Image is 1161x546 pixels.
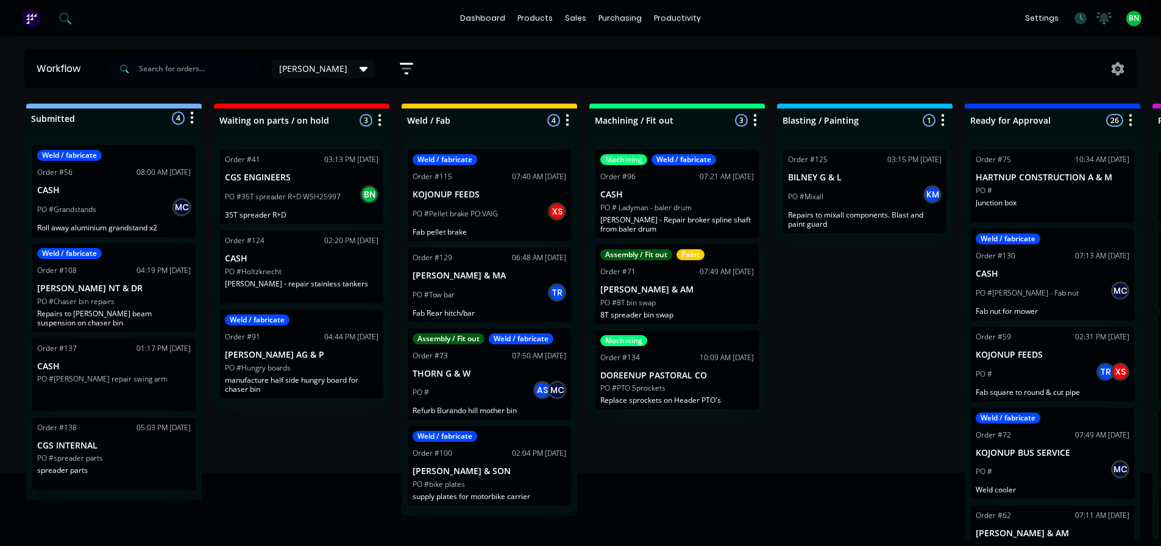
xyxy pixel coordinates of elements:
p: PO #Holtzknecht [225,266,282,277]
p: [PERSON_NAME] AG & P [225,350,378,360]
div: 07:11 AM [DATE] [1075,510,1129,521]
div: 07:13 AM [DATE] [1075,250,1129,261]
div: Weld / fabricate [976,233,1040,244]
div: Machining [600,154,647,165]
div: 07:50 AM [DATE] [512,350,566,361]
div: Order #7510:34 AM [DATE]HARTNUP CONSTRUCTION A & MPO #Junction box [971,149,1134,222]
p: PO #Grandstands [37,204,96,215]
p: PO #[PERSON_NAME] - Fab nut [976,288,1079,299]
div: KM [923,185,942,204]
div: Weld / fabricate [976,413,1040,424]
p: PO #Pellet brake PO:VAIG [413,208,498,219]
div: Order #56 [37,167,73,178]
p: PO #Chaser bin repairs [37,296,115,307]
div: Workflow [37,62,87,76]
div: Weld / fabricate [413,154,477,165]
div: MC [548,381,566,399]
div: Order #129 [413,252,452,263]
p: CASH [225,253,378,264]
div: Weld / fabricateOrder #13007:13 AM [DATE]CASHPO #[PERSON_NAME] - Fab nutMCFab nut for mower [971,229,1134,321]
div: Order #124 [225,235,265,246]
a: dashboard [454,9,511,27]
div: Weld / fabricate [652,154,716,165]
div: Weld / fabricateOrder #9104:44 PM [DATE][PERSON_NAME] AG & PPO #Hungry boardsmanufacture half sid... [220,310,383,399]
div: Order #13701:17 PM [DATE]CASHPO #[PERSON_NAME] repair swing arm [32,338,196,411]
img: Factory [22,9,40,27]
div: MachiningOrder #13410:09 AM [DATE]DOREENUP PASTORAL COPO #PTO SprocketsReplace sprockets on Heade... [595,330,759,410]
div: Weld / fabricate [413,431,477,442]
div: 04:44 PM [DATE] [324,331,378,342]
div: Order #4103:13 PM [DATE]CGS ENGINEERSPO #35T spreader R+D WSH25997BN35T spreader R+D [220,149,383,224]
div: XS [1111,363,1129,381]
div: 07:21 AM [DATE] [700,171,754,182]
div: Order #12503:15 PM [DATE]BILNEY G & LPO #MixallKMRepairs to mixall components. Blast and paint guard [783,149,946,233]
div: Order #5902:31 PM [DATE]KOJONUP FEEDSPO #TRXSFab square to round & cut pipe [971,327,1134,402]
p: [PERSON_NAME] - repair stainless tankers [225,279,378,288]
div: TR [548,283,566,302]
div: Weld / fabricate [37,150,102,161]
div: Weld / fabricateOrder #10804:19 PM [DATE][PERSON_NAME] NT & DRPO #Chaser bin repairsRepairs to [P... [32,243,196,332]
p: [PERSON_NAME] NT & DR [37,283,191,294]
div: 02:20 PM [DATE] [324,235,378,246]
div: Weld / fabricateOrder #10002:04 PM [DATE][PERSON_NAME] & SONPO #bike platessupply plates for moto... [408,426,571,506]
div: Order #91 [225,331,260,342]
div: Order #75 [976,154,1011,165]
p: HARTNUP CONSTRUCTION A & M [976,172,1129,183]
p: CASH [976,269,1129,279]
input: Search for orders... [139,57,260,81]
div: 06:48 AM [DATE] [512,252,566,263]
div: Order #137 [37,343,77,354]
p: PO #Hungry boards [225,363,291,374]
p: PO #[PERSON_NAME] repair swing arm [37,374,168,385]
div: productivity [648,9,707,27]
div: Order #13805:03 PM [DATE]CGS INTERNALPO #spreader partsspreader parts [32,417,196,491]
p: Fab square to round & cut pipe [976,388,1129,397]
p: Replace sprockets on Header PTO's [600,395,754,405]
div: Order #41 [225,154,260,165]
div: Order #125 [788,154,828,165]
div: Order #12906:48 AM [DATE][PERSON_NAME] & MAPO #Tow barTRFab Rear hitch/bar [408,247,571,322]
p: PO # [976,466,992,477]
p: [PERSON_NAME] & MA [413,271,566,281]
p: Repairs to mixall components. Blast and paint guard [788,210,942,229]
div: BN [360,185,378,204]
div: Weld / fabricateOrder #7207:49 AM [DATE]KOJONUP BUS SERVICEPO #MCWeld cooler [971,408,1134,500]
p: CGS INTERNAL [37,441,191,451]
div: 03:13 PM [DATE] [324,154,378,165]
div: MC [1111,460,1129,478]
p: PO # Ladyman - baler drum [600,202,692,213]
p: PO #Tow bar [413,289,455,300]
div: XS [548,202,566,221]
div: Assembly / Fit out [600,249,672,260]
div: Weld / fabricate [225,314,289,325]
p: PO # [976,369,992,380]
p: PO # [413,387,429,398]
div: Order #71 [600,266,636,277]
p: CASH [600,190,754,200]
p: KOJONUP FEEDS [976,350,1129,360]
div: 04:19 PM [DATE] [137,265,191,276]
p: CASH [37,361,191,372]
div: Assembly / Fit outPaintOrder #7107:49 AM [DATE][PERSON_NAME] & AMPO #8T bin swap8T spreader bin swap [595,244,759,324]
p: CASH [37,185,191,196]
div: 08:00 AM [DATE] [137,167,191,178]
p: KOJONUP FEEDS [413,190,566,200]
div: Machining [600,335,647,346]
p: 8T spreader bin swap [600,310,754,319]
div: Order #96 [600,171,636,182]
p: THORN G & W [413,369,566,379]
div: MC [172,198,191,216]
p: DOREENUP PASTORAL CO [600,370,754,381]
p: BILNEY G & L [788,172,942,183]
span: [PERSON_NAME] [279,62,347,75]
div: 10:34 AM [DATE] [1075,154,1129,165]
div: Order #108 [37,265,77,276]
p: PO #spreader parts [37,453,103,464]
div: 05:03 PM [DATE] [137,422,191,433]
p: Roll away aluminium grandstand x2 [37,223,191,232]
p: PO #PTO Sprockets [600,383,666,394]
div: Order #12402:20 PM [DATE]CASHPO #Holtzknecht[PERSON_NAME] - repair stainless tankers [220,230,383,303]
div: 10:09 AM [DATE] [700,352,754,363]
div: Weld / fabricate [489,333,553,344]
p: Refurb Burando hill mother bin [413,406,566,415]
